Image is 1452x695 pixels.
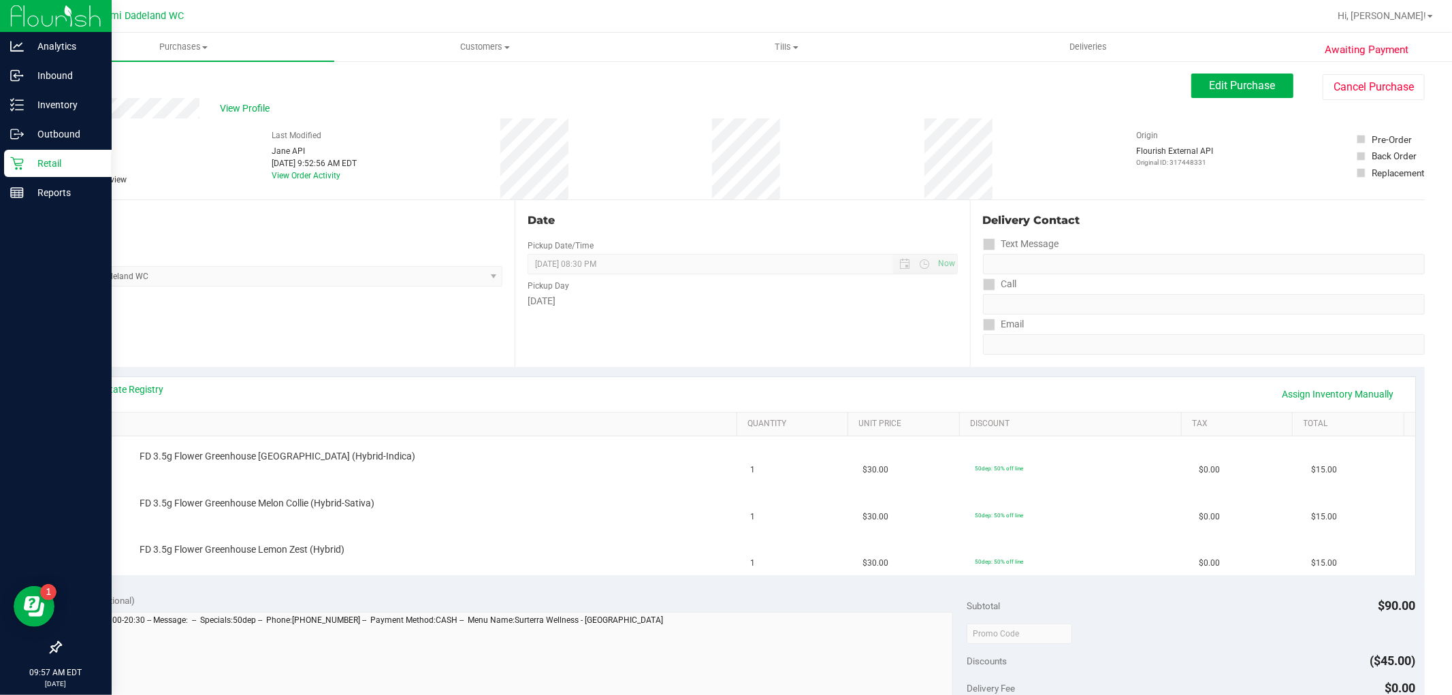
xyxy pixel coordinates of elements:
span: 50dep: 50% off line [975,512,1023,519]
input: Format: (999) 999-9999 [983,294,1425,314]
a: Purchases [33,33,334,61]
span: FD 3.5g Flower Greenhouse [GEOGRAPHIC_DATA] (Hybrid-Indica) [140,450,415,463]
div: Back Order [1372,149,1417,163]
p: Inbound [24,67,106,84]
label: Text Message [983,234,1059,254]
p: Analytics [24,38,106,54]
span: $30.00 [862,464,888,476]
p: 09:57 AM EDT [6,666,106,679]
button: Edit Purchase [1191,74,1293,98]
span: $30.00 [862,557,888,570]
a: Assign Inventory Manually [1274,383,1403,406]
div: Pre-Order [1372,133,1412,146]
div: Location [60,212,502,229]
div: Replacement [1372,166,1424,180]
input: Promo Code [967,624,1072,644]
div: Date [528,212,957,229]
span: Edit Purchase [1210,79,1276,92]
inline-svg: Outbound [10,127,24,141]
div: [DATE] [528,294,957,308]
span: 1 [751,511,756,523]
span: Hi, [PERSON_NAME]! [1338,10,1426,21]
div: Jane API [272,145,357,157]
label: Pickup Date/Time [528,240,594,252]
a: Customers [334,33,636,61]
span: Awaiting Payment [1325,42,1408,58]
span: 50dep: 50% off line [975,558,1023,565]
inline-svg: Analytics [10,39,24,53]
span: Delivery Fee [967,683,1015,694]
button: Cancel Purchase [1323,74,1425,100]
span: 50dep: 50% off line [975,465,1023,472]
div: Delivery Contact [983,212,1425,229]
span: $15.00 [1311,511,1337,523]
span: Customers [335,41,635,53]
inline-svg: Inbound [10,69,24,82]
a: Total [1304,419,1399,430]
div: Flourish External API [1136,145,1213,167]
span: $0.00 [1199,511,1220,523]
label: Pickup Day [528,280,569,292]
label: Origin [1136,129,1158,142]
inline-svg: Reports [10,186,24,199]
a: Unit Price [859,419,954,430]
input: Format: (999) 999-9999 [983,254,1425,274]
span: $15.00 [1311,464,1337,476]
span: Tills [636,41,937,53]
p: Original ID: 317448331 [1136,157,1213,167]
span: $0.00 [1199,557,1220,570]
p: Retail [24,155,106,172]
span: Deliveries [1051,41,1125,53]
span: Discounts [967,649,1007,673]
span: ($45.00) [1370,653,1416,668]
span: $0.00 [1199,464,1220,476]
label: Call [983,274,1017,294]
a: Discount [970,419,1176,430]
span: Miami Dadeland WC [94,10,184,22]
inline-svg: Retail [10,157,24,170]
span: Purchases [33,41,334,53]
p: Inventory [24,97,106,113]
p: Outbound [24,126,106,142]
iframe: Resource center [14,586,54,627]
a: View Order Activity [272,171,340,180]
label: Last Modified [272,129,321,142]
p: Reports [24,184,106,201]
span: Subtotal [967,600,1000,611]
span: FD 3.5g Flower Greenhouse Lemon Zest (Hybrid) [140,543,344,556]
p: [DATE] [6,679,106,689]
a: Quantity [747,419,843,430]
inline-svg: Inventory [10,98,24,112]
a: SKU [80,419,732,430]
span: $90.00 [1378,598,1416,613]
span: $0.00 [1385,681,1416,695]
span: $15.00 [1311,557,1337,570]
a: View State Registry [82,383,164,396]
a: Tax [1192,419,1287,430]
a: Deliveries [937,33,1239,61]
iframe: Resource center unread badge [40,584,57,600]
label: Email [983,314,1025,334]
span: $30.00 [862,511,888,523]
a: Tills [636,33,937,61]
span: View Profile [220,101,274,116]
div: [DATE] 9:52:56 AM EDT [272,157,357,169]
span: 1 [751,464,756,476]
span: FD 3.5g Flower Greenhouse Melon Collie (Hybrid-Sativa) [140,497,374,510]
span: 1 [751,557,756,570]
